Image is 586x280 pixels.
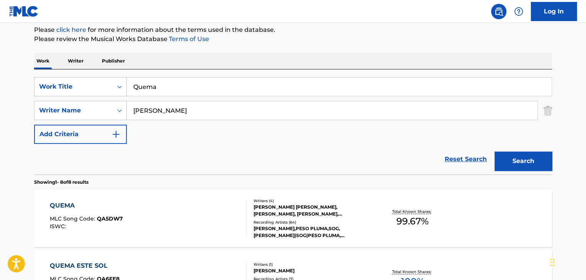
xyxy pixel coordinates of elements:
img: Delete Criterion [543,101,552,120]
p: Showing 1 - 8 of 8 results [34,179,88,186]
p: Total Known Shares: [392,269,433,275]
p: Writer [65,53,86,69]
a: Public Search [491,4,506,19]
a: Log In [531,2,577,21]
iframe: Chat Widget [548,243,586,280]
img: search [494,7,503,16]
div: Writer Name [39,106,108,115]
p: Please review the Musical Works Database [34,35,552,44]
div: QUEMA ESTE SOL [50,261,119,270]
img: MLC Logo [9,6,39,17]
div: [PERSON_NAME] [PERSON_NAME], [PERSON_NAME], [PERSON_NAME], [PERSON_NAME] [254,204,369,217]
p: Total Known Shares: [392,209,433,214]
div: Work Title [39,82,108,91]
span: QA5DW7 [97,215,123,222]
a: click here [56,26,86,33]
img: 9d2ae6d4665cec9f34b9.svg [111,130,121,139]
div: Recording Artists ( 64 ) [254,219,369,225]
p: Publisher [100,53,127,69]
span: MLC Song Code : [50,215,97,222]
div: [PERSON_NAME] [254,267,369,274]
a: Terms of Use [167,35,209,43]
div: Drag [550,251,555,274]
div: Writers ( 4 ) [254,198,369,204]
span: 99.67 % [396,214,429,228]
p: Work [34,53,52,69]
div: [PERSON_NAME],PESO PLUMA,SOG, [PERSON_NAME]|SOG|PESO PLUMA, [PERSON_NAME],PESO PLUMA,[PERSON_NAME... [254,225,369,239]
form: Search Form [34,77,552,175]
a: Reset Search [441,151,491,168]
button: Search [494,152,552,171]
div: Help [511,4,526,19]
img: help [514,7,523,16]
button: Add Criteria [34,125,127,144]
div: QUEMA [50,201,123,210]
span: ISWC : [50,223,68,230]
a: QUEMAMLC Song Code:QA5DW7ISWC:Writers (4)[PERSON_NAME] [PERSON_NAME], [PERSON_NAME], [PERSON_NAME... [34,189,552,247]
p: Please for more information about the terms used in the database. [34,25,552,35]
div: Writers ( 1 ) [254,262,369,267]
